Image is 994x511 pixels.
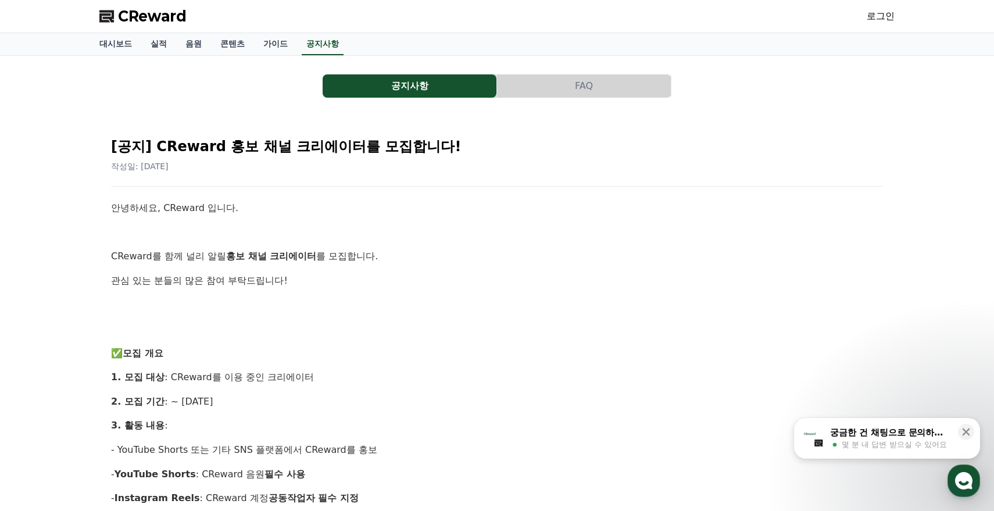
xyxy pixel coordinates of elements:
[111,249,883,264] p: CReward를 함께 널리 알릴 를 모집합니다.
[37,386,44,395] span: 홈
[111,420,165,431] strong: 3. 활동 내용
[867,9,895,23] a: 로그인
[302,33,344,55] a: 공지사항
[123,348,163,359] strong: 모집 개요
[176,33,211,55] a: 음원
[141,33,176,55] a: 실적
[111,273,883,288] p: 관심 있는 분들의 많은 참여 부탁드립니다!
[211,33,254,55] a: 콘텐츠
[111,370,883,385] p: : CReward를 이용 중인 크리에이터
[264,469,305,480] strong: 필수 사용
[111,371,165,383] strong: 1. 모집 대상
[323,74,496,98] button: 공지사항
[90,33,141,55] a: 대시보드
[226,251,316,262] strong: 홍보 채널 크리에이터
[111,201,883,216] p: 안녕하세요, CReward 입니다.
[254,33,297,55] a: 가이드
[111,467,883,482] p: - : CReward 음원
[118,7,187,26] span: CReward
[77,369,150,398] a: 대화
[111,162,169,171] span: 작성일: [DATE]
[99,7,187,26] a: CReward
[150,369,223,398] a: 설정
[180,386,194,395] span: 설정
[3,369,77,398] a: 홈
[111,491,883,506] p: - : CReward 계정
[497,74,671,98] button: FAQ
[323,74,497,98] a: 공지사항
[111,137,883,156] h2: [공지] CReward 홍보 채널 크리에이터를 모집합니다!
[111,396,165,407] strong: 2. 모집 기간
[111,442,883,458] p: - YouTube Shorts 또는 기타 SNS 플랫폼에서 CReward를 홍보
[115,492,200,503] strong: Instagram Reels
[111,346,883,361] p: ✅
[115,469,196,480] strong: YouTube Shorts
[269,492,359,503] strong: 공동작업자 필수 지정
[106,387,120,396] span: 대화
[111,394,883,409] p: : ~ [DATE]
[111,418,883,433] p: :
